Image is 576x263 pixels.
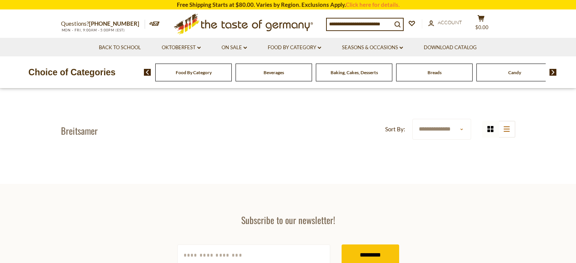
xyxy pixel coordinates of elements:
a: [PHONE_NUMBER] [89,20,139,27]
a: Back to School [99,44,141,52]
a: Candy [508,70,521,75]
span: MON - FRI, 9:00AM - 5:00PM (EST) [61,28,125,32]
a: Beverages [264,70,284,75]
a: Food By Category [268,44,321,52]
p: Questions? [61,19,145,29]
button: $0.00 [470,15,493,34]
a: Account [428,19,462,27]
a: Oktoberfest [162,44,201,52]
a: Baking, Cakes, Desserts [331,70,378,75]
a: Seasons & Occasions [342,44,403,52]
a: Food By Category [176,70,212,75]
img: next arrow [549,69,557,76]
span: Account [438,19,462,25]
a: Download Catalog [424,44,477,52]
a: Click here for details. [346,1,400,8]
h1: Breitsamer [61,125,98,136]
img: previous arrow [144,69,151,76]
h3: Subscribe to our newsletter! [177,214,399,226]
span: $0.00 [475,24,489,30]
a: On Sale [222,44,247,52]
a: Breads [428,70,442,75]
label: Sort By: [385,124,405,134]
